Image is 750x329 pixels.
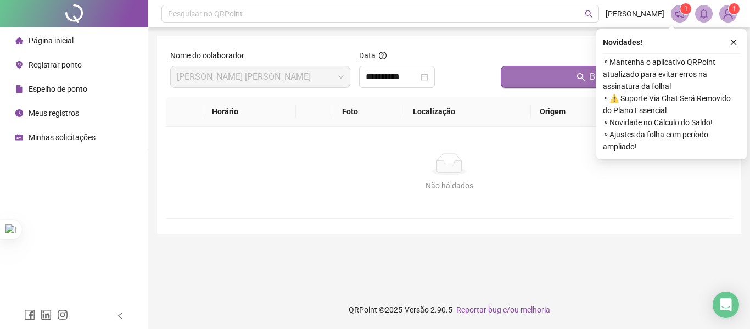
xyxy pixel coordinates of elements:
span: Minhas solicitações [29,133,96,142]
span: facebook [24,309,35,320]
th: Foto [333,97,404,127]
span: ⚬ Mantenha o aplicativo QRPoint atualizado para evitar erros na assinatura da folha! [603,56,740,92]
span: Data [359,51,376,60]
span: [PERSON_NAME] [606,8,664,20]
span: question-circle [379,52,387,59]
span: close [730,38,737,46]
span: Versão [405,305,429,314]
span: home [15,37,23,44]
span: file [15,85,23,93]
img: 82102 [720,5,736,22]
footer: QRPoint © 2025 - 2.90.5 - [148,291,750,329]
th: Localização [404,97,531,127]
span: ⚬ ⚠️ Suporte Via Chat Será Removido do Plano Essencial [603,92,740,116]
button: Buscar registros [501,66,728,88]
span: LUAN BRUNO MARTINS DE SOUZA [177,66,344,87]
span: Meus registros [29,109,79,118]
div: Open Intercom Messenger [713,292,739,318]
th: Horário [203,97,296,127]
span: environment [15,61,23,69]
span: ⚬ Ajustes da folha com período ampliado! [603,129,740,153]
span: notification [675,9,685,19]
span: search [585,10,593,18]
span: instagram [57,309,68,320]
span: Novidades ! [603,36,642,48]
span: Buscar registros [590,70,652,83]
div: Não há dados [179,180,719,192]
span: 1 [732,5,736,13]
th: Origem [531,97,623,127]
span: Reportar bug e/ou melhoria [456,305,550,314]
span: clock-circle [15,109,23,117]
sup: Atualize o seu contato no menu Meus Dados [729,3,740,14]
span: linkedin [41,309,52,320]
span: bell [699,9,709,19]
sup: 1 [680,3,691,14]
span: 1 [684,5,688,13]
span: Página inicial [29,36,74,45]
span: ⚬ Novidade no Cálculo do Saldo! [603,116,740,129]
span: Espelho de ponto [29,85,87,93]
span: Registrar ponto [29,60,82,69]
span: schedule [15,133,23,141]
span: search [577,73,585,81]
span: left [116,312,124,320]
label: Nome do colaborador [170,49,251,62]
